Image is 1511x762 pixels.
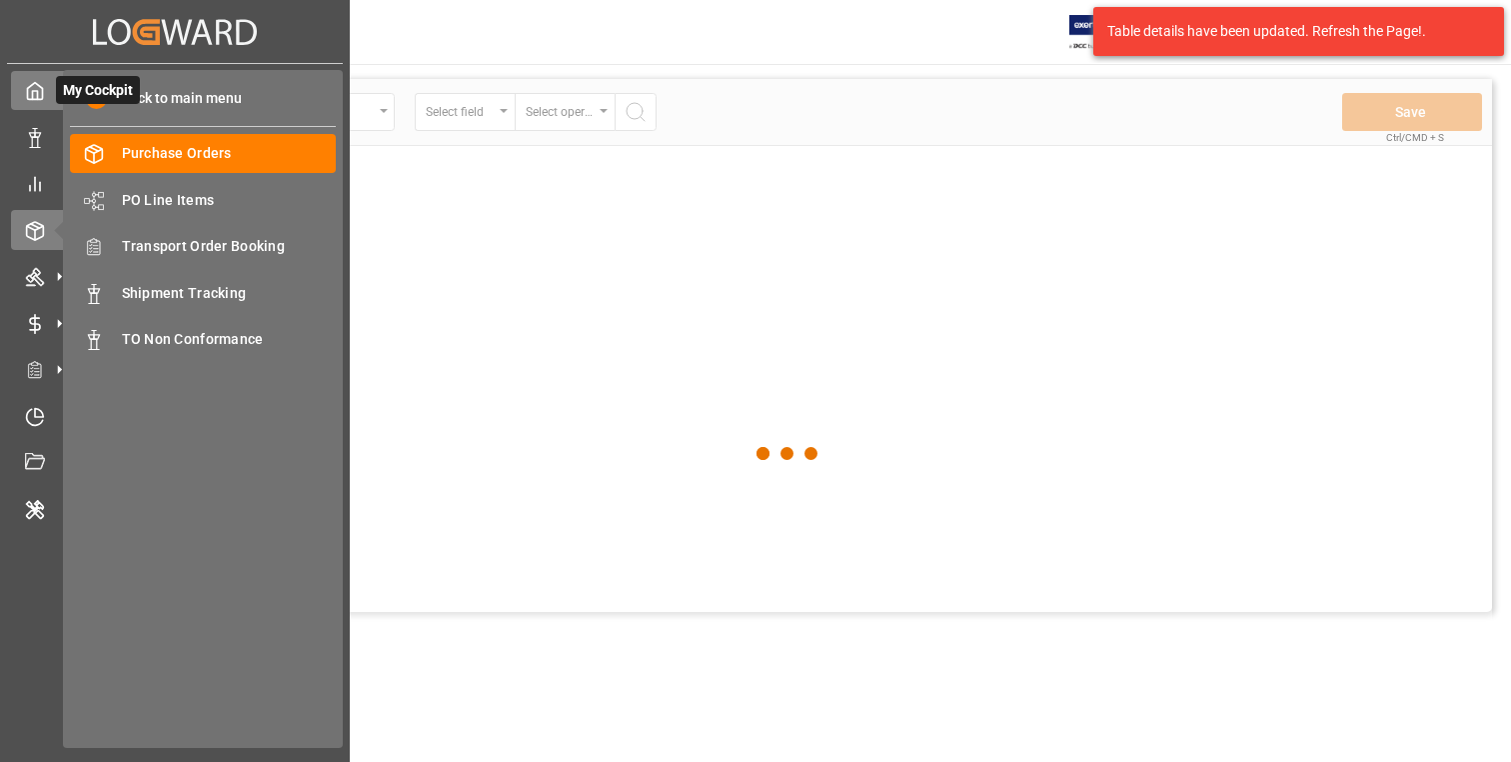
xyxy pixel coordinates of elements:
span: Back to main menu [107,88,242,109]
a: Shipment Tracking [70,273,336,312]
a: Transport Order Booking [70,227,336,266]
a: My CockpitMy Cockpit [11,71,339,110]
a: TO Non Conformance [70,320,336,359]
a: My Reports [11,164,339,203]
img: Exertis%20JAM%20-%20Email%20Logo.jpg_1722504956.jpg [1069,15,1138,50]
a: PO Line Items [70,180,336,219]
a: Data Management [11,117,339,156]
span: Transport Order Booking [122,236,337,257]
div: Table details have been updated. Refresh the Page!. [1107,21,1475,42]
a: Purchase Orders [70,134,336,173]
a: Internal Tool [11,489,339,528]
span: Purchase Orders [122,143,337,164]
span: My Cockpit [56,76,140,104]
span: PO Line Items [122,190,337,211]
a: Timeslot Management V2 [11,396,339,435]
a: Document Management [11,443,339,482]
span: TO Non Conformance [122,329,337,350]
span: Shipment Tracking [122,283,337,304]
